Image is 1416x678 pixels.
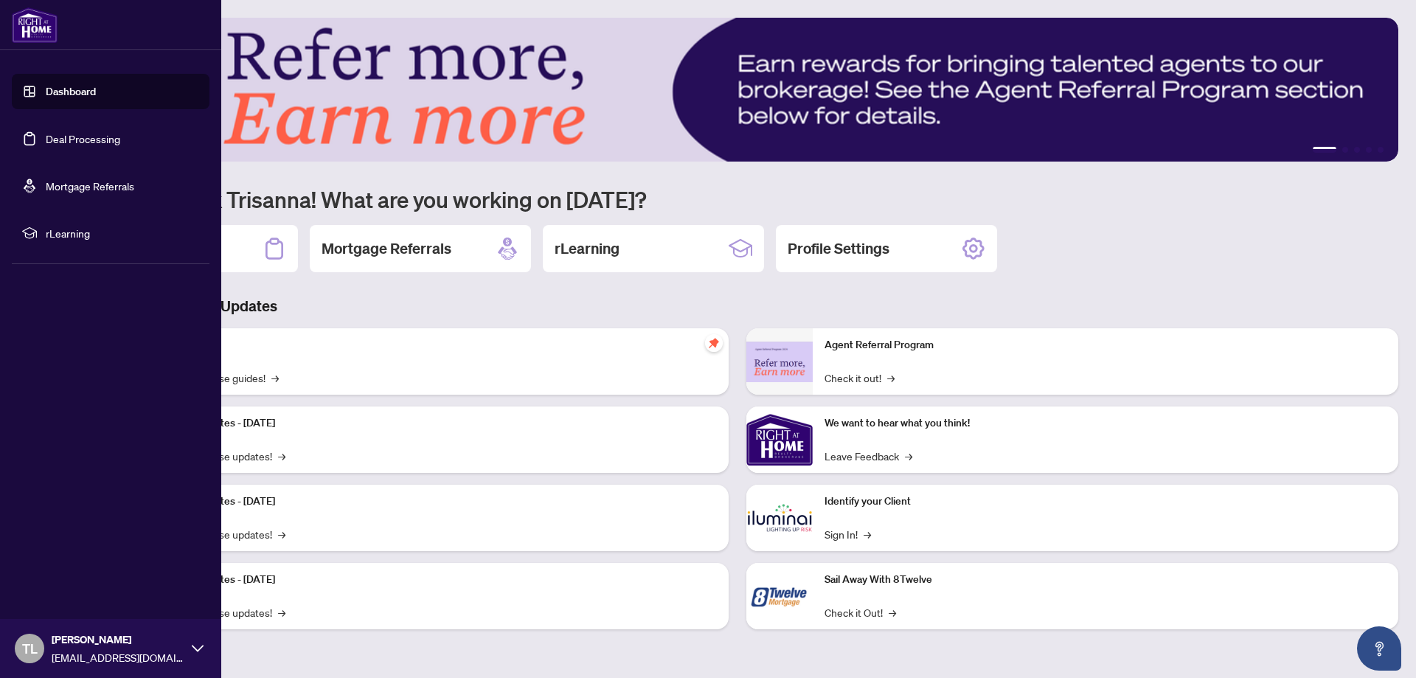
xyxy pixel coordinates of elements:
[1342,147,1348,153] button: 2
[12,7,58,43] img: logo
[905,448,912,464] span: →
[155,337,717,353] p: Self-Help
[77,185,1398,213] h1: Welcome back Trisanna! What are you working on [DATE]?
[825,415,1386,432] p: We want to hear what you think!
[825,604,896,620] a: Check it Out!→
[278,526,285,542] span: →
[825,448,912,464] a: Leave Feedback→
[825,572,1386,588] p: Sail Away With 8Twelve
[864,526,871,542] span: →
[278,448,285,464] span: →
[705,334,723,352] span: pushpin
[746,485,813,551] img: Identify your Client
[788,238,889,259] h2: Profile Settings
[887,370,895,386] span: →
[1366,147,1372,153] button: 4
[825,337,1386,353] p: Agent Referral Program
[46,225,199,241] span: rLearning
[77,18,1398,162] img: Slide 0
[889,604,896,620] span: →
[1357,626,1401,671] button: Open asap
[52,649,184,665] span: [EMAIL_ADDRESS][DOMAIN_NAME]
[46,132,120,145] a: Deal Processing
[77,296,1398,316] h3: Brokerage & Industry Updates
[746,563,813,629] img: Sail Away With 8Twelve
[825,526,871,542] a: Sign In!→
[52,632,184,648] span: [PERSON_NAME]
[825,370,895,386] a: Check it out!→
[825,494,1386,510] p: Identify your Client
[746,407,813,473] img: We want to hear what you think!
[46,85,96,98] a: Dashboard
[278,604,285,620] span: →
[555,238,619,259] h2: rLearning
[155,415,717,432] p: Platform Updates - [DATE]
[1313,147,1336,153] button: 1
[46,179,134,193] a: Mortgage Referrals
[322,238,451,259] h2: Mortgage Referrals
[1354,147,1360,153] button: 3
[1378,147,1384,153] button: 5
[746,342,813,382] img: Agent Referral Program
[155,572,717,588] p: Platform Updates - [DATE]
[22,638,38,659] span: TL
[155,494,717,510] p: Platform Updates - [DATE]
[271,370,279,386] span: →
